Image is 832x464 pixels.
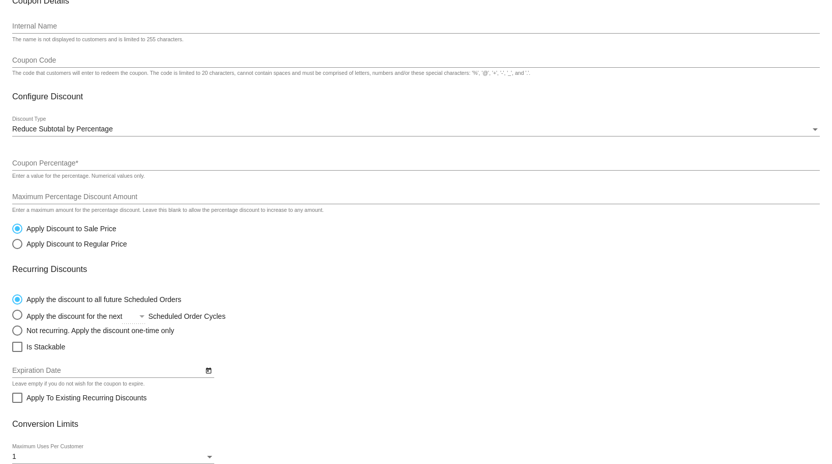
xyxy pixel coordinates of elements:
[12,419,820,429] h3: Conversion Limits
[22,225,117,233] div: Apply Discount to Sale Price
[12,264,820,274] h3: Recurring Discounts
[12,37,184,43] div: The name is not displayed to customers and is limited to 255 characters.
[26,341,65,353] span: Is Stackable
[12,381,145,387] div: Leave empty if you do not wish for the coupon to expire.
[22,310,293,320] div: Apply the discount for the next Scheduled Order Cycles
[12,173,145,179] div: Enter a value for the percentage. Numerical values only.
[12,207,324,213] div: Enter a maximum amount for the percentage discount. Leave this blank to allow the percentage disc...
[22,295,181,304] div: Apply the discount to all future Scheduled Orders
[12,193,820,201] input: Maximum Percentage Discount Amount
[12,22,820,31] input: Internal Name
[12,452,16,460] span: 1
[12,70,530,76] div: The code that customers will enter to redeem the coupon. The code is limited to 20 characters, ca...
[204,365,214,375] button: Open calendar
[12,159,820,168] input: Coupon Percentage
[12,125,820,133] mat-select: Discount Type
[26,392,147,404] span: Apply To Existing Recurring Discounts
[12,367,204,375] input: Expiration Date
[12,92,820,101] h3: Configure Discount
[22,240,127,248] div: Apply Discount to Regular Price
[12,57,820,65] input: Coupon Code
[22,326,174,335] div: Not recurring. Apply the discount one-time only
[12,289,293,336] mat-radio-group: Select an option
[12,219,127,249] mat-radio-group: Select an option
[12,125,113,133] span: Reduce Subtotal by Percentage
